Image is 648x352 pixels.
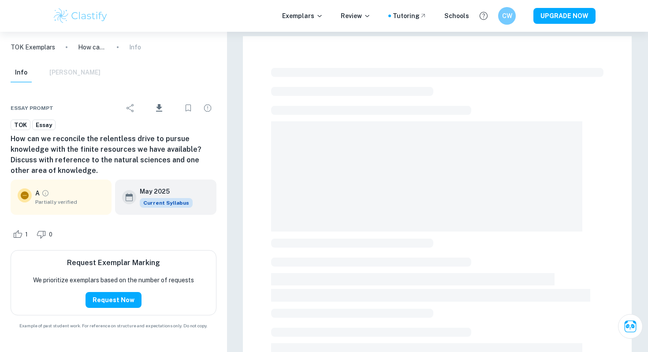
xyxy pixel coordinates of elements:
h6: May 2025 [140,187,186,196]
div: Bookmark [179,99,197,117]
p: Exemplars [282,11,323,21]
div: Download [141,97,178,120]
button: Help and Feedback [476,8,491,23]
img: Clastify logo [52,7,108,25]
p: Info [129,42,141,52]
a: Essay [32,120,56,131]
h6: Request Exemplar Marking [67,258,160,268]
span: Example of past student work. For reference on structure and expectations only. Do not copy. [11,322,216,329]
button: Ask Clai [618,314,643,339]
div: Report issue [199,99,216,117]
div: This exemplar is based on the current syllabus. Feel free to refer to it for inspiration/ideas wh... [140,198,193,208]
a: Grade partially verified [41,189,49,197]
span: Essay [33,121,55,130]
div: Dislike [34,227,57,241]
a: Tutoring [393,11,427,21]
div: Share [122,99,139,117]
span: Current Syllabus [140,198,193,208]
p: Review [341,11,371,21]
button: CW [498,7,516,25]
span: TOK [11,121,30,130]
p: A [35,188,40,198]
button: Info [11,63,32,82]
div: Like [11,227,33,241]
p: We prioritize exemplars based on the number of requests [33,275,194,285]
p: How can we reconcile the relentless drive to pursue knowledge with the finite resources we have a... [78,42,106,52]
button: UPGRADE NOW [533,8,596,24]
a: TOK Exemplars [11,42,55,52]
span: 1 [20,230,33,239]
span: Partially verified [35,198,104,206]
a: TOK [11,120,30,131]
span: 0 [44,230,57,239]
h6: CW [502,11,512,21]
a: Schools [444,11,469,21]
button: Request Now [86,292,142,308]
span: Essay prompt [11,104,53,112]
h6: How can we reconcile the relentless drive to pursue knowledge with the finite resources we have a... [11,134,216,176]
